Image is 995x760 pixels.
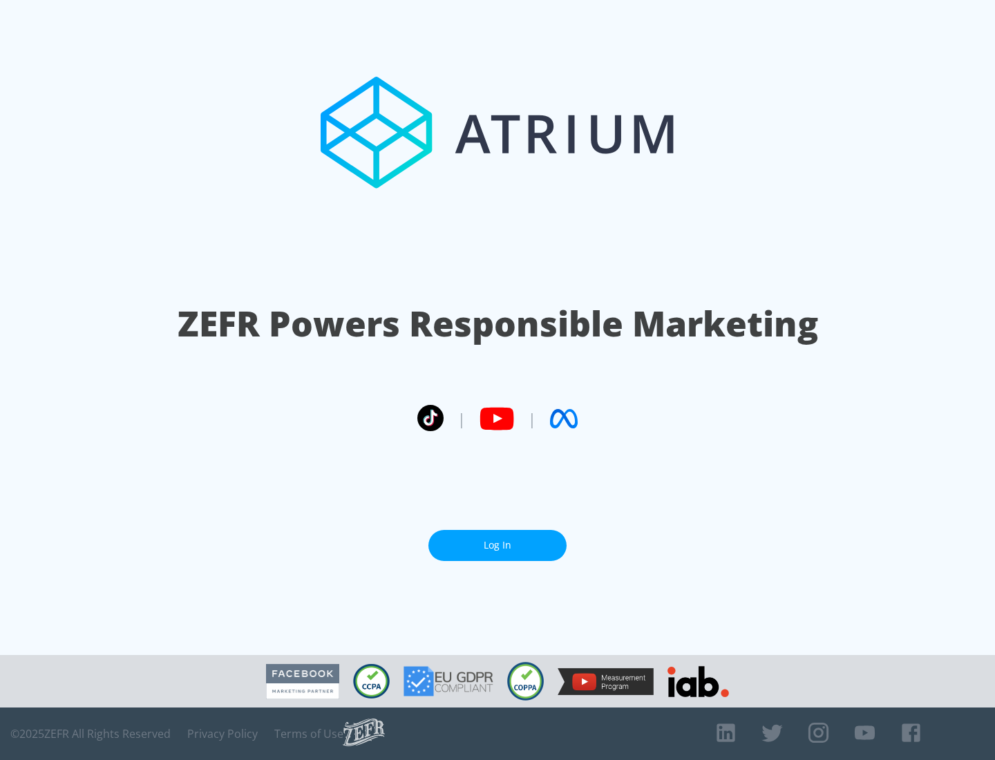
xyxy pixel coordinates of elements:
img: IAB [667,666,729,697]
img: Facebook Marketing Partner [266,664,339,699]
img: CCPA Compliant [353,664,390,699]
span: | [457,408,466,429]
a: Privacy Policy [187,727,258,741]
img: COPPA Compliant [507,662,544,701]
span: | [528,408,536,429]
a: Log In [428,530,567,561]
h1: ZEFR Powers Responsible Marketing [178,300,818,348]
span: © 2025 ZEFR All Rights Reserved [10,727,171,741]
img: GDPR Compliant [404,666,493,696]
img: YouTube Measurement Program [558,668,654,695]
a: Terms of Use [274,727,343,741]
